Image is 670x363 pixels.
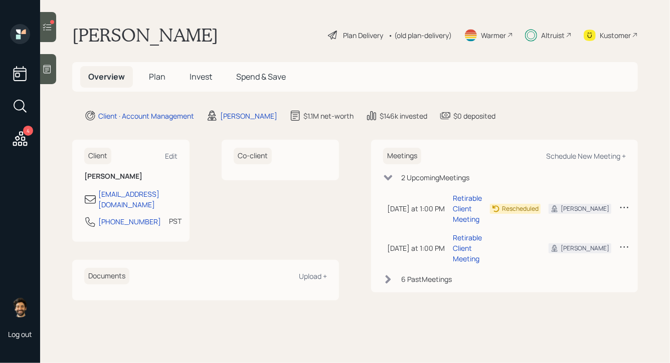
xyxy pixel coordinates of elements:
div: [EMAIL_ADDRESS][DOMAIN_NAME] [98,189,178,210]
div: [DATE] at 1:00 PM [387,243,445,253]
div: Upload + [299,271,327,281]
div: Kustomer [600,30,631,41]
div: • (old plan-delivery) [388,30,452,41]
div: [PHONE_NUMBER] [98,216,161,227]
div: Log out [8,329,32,339]
div: Retirable Client Meeting [453,232,482,264]
div: Rescheduled [502,204,539,213]
div: 6 Past Meeting s [401,274,452,284]
div: $146k invested [380,111,427,121]
span: Spend & Save [236,71,286,82]
div: PST [169,216,182,226]
div: [PERSON_NAME] [561,244,609,253]
img: eric-schwartz-headshot.png [10,297,30,317]
div: $0 deposited [453,111,495,121]
div: Edit [165,151,178,161]
div: [DATE] at 1:00 PM [387,203,445,214]
div: Altruist [541,30,565,41]
span: Overview [88,71,125,82]
h6: Client [84,148,111,164]
h6: Meetings [383,148,421,164]
h6: Documents [84,268,129,284]
div: Retirable Client Meeting [453,193,482,224]
span: Plan [149,71,165,82]
span: Invest [190,71,212,82]
div: 4 [23,126,33,136]
div: Plan Delivery [343,30,383,41]
div: [PERSON_NAME] [561,204,609,213]
div: Warmer [481,30,506,41]
div: [PERSON_NAME] [220,111,277,121]
div: Schedule New Meeting + [546,151,626,161]
h1: [PERSON_NAME] [72,24,218,46]
h6: Co-client [234,148,272,164]
div: 2 Upcoming Meeting s [401,172,469,183]
h6: [PERSON_NAME] [84,172,178,181]
div: Client · Account Management [98,111,194,121]
div: $1.1M net-worth [303,111,354,121]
